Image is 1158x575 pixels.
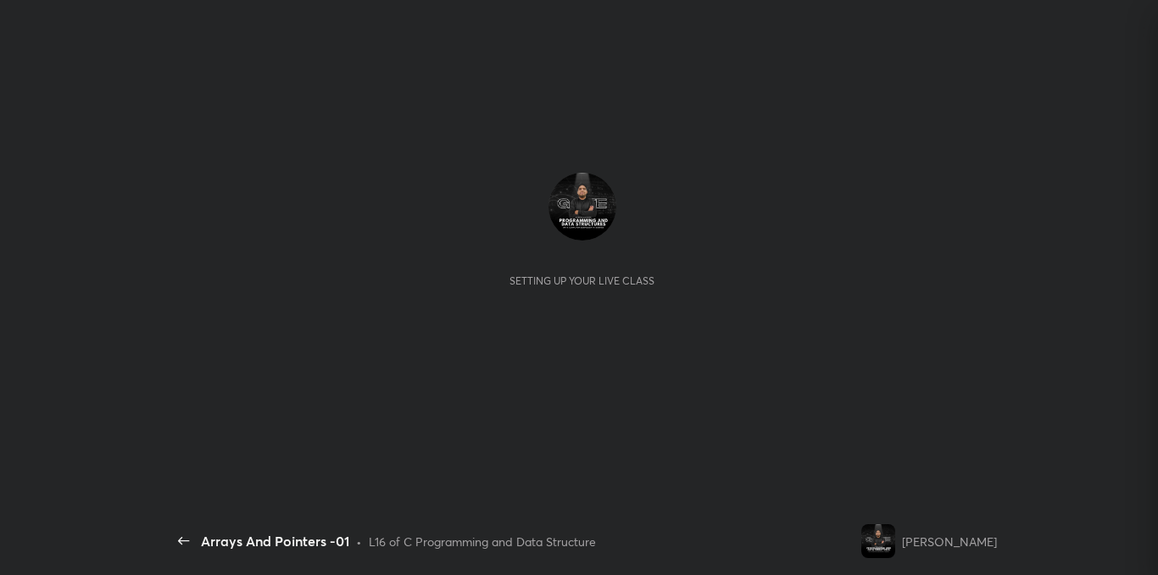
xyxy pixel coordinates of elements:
[861,524,895,558] img: e60519a4c4f740609fbc41148676dd3d.jpg
[548,173,616,241] img: e60519a4c4f740609fbc41148676dd3d.jpg
[369,533,596,550] div: L16 of C Programming and Data Structure
[509,274,654,287] div: Setting up your live class
[201,531,349,551] div: Arrays And Pointers -01
[356,533,362,550] div: •
[902,533,997,550] div: [PERSON_NAME]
